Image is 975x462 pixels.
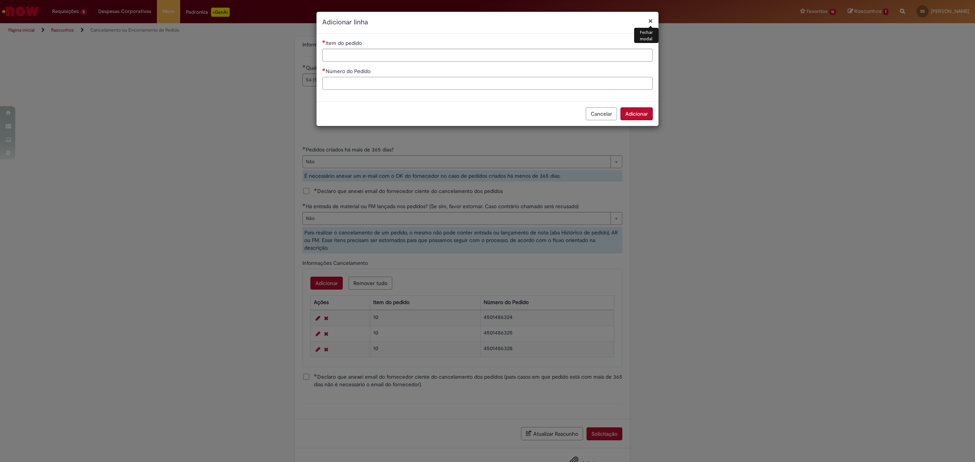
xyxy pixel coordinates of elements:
[326,68,372,75] span: Número do Pedido
[322,49,653,62] input: Item do pedido
[322,77,653,90] input: Número do Pedido
[326,40,363,46] span: Item do pedido
[322,40,326,43] span: Necessários
[620,107,653,120] button: Adicionar
[322,18,653,27] h2: Adicionar linha
[634,28,659,43] div: Fechar modal
[648,17,653,25] button: Fechar modal
[586,107,617,120] button: Cancelar
[322,68,326,71] span: Necessários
